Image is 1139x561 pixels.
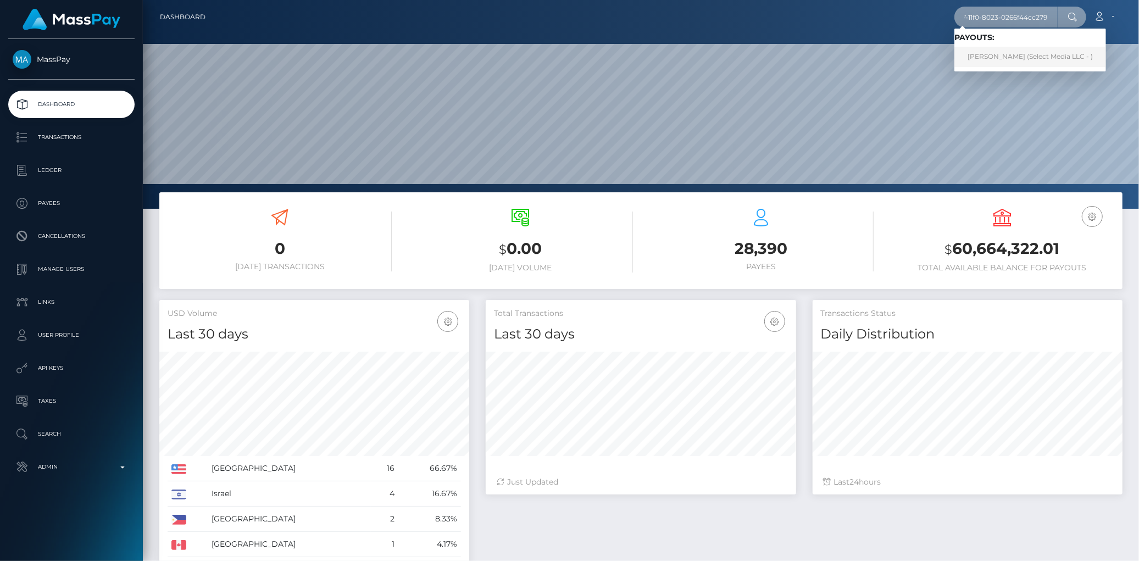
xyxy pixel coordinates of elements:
input: Search... [954,7,1058,27]
td: Israel [208,481,371,507]
p: Search [13,426,130,442]
a: API Keys [8,354,135,382]
a: Links [8,288,135,316]
a: [PERSON_NAME] (Select Media LLC - ) [954,47,1106,67]
a: Dashboard [160,5,205,29]
td: 16 [371,456,398,481]
h4: Last 30 days [168,325,461,344]
a: Admin [8,453,135,481]
p: Taxes [13,393,130,409]
td: [GEOGRAPHIC_DATA] [208,532,371,557]
img: MassPay [13,50,31,69]
p: Payees [13,195,130,212]
h3: 60,664,322.01 [890,238,1114,260]
a: User Profile [8,321,135,349]
p: Dashboard [13,96,130,113]
h3: 0 [168,238,392,259]
td: 66.67% [398,456,461,481]
h6: [DATE] Transactions [168,262,392,271]
h4: Last 30 days [494,325,787,344]
p: Transactions [13,129,130,146]
td: 4.17% [398,532,461,557]
h6: Total Available Balance for Payouts [890,263,1114,273]
a: Transactions [8,124,135,151]
a: Manage Users [8,255,135,283]
td: 1 [371,532,398,557]
img: MassPay Logo [23,9,120,30]
small: $ [499,242,507,257]
h6: Payees [649,262,874,271]
h5: Total Transactions [494,308,787,319]
p: Manage Users [13,261,130,277]
img: IL.png [171,490,186,499]
img: CA.png [171,540,186,550]
a: Cancellations [8,223,135,250]
img: US.png [171,464,186,474]
td: 8.33% [398,507,461,532]
div: Last hours [824,476,1112,488]
span: 24 [850,477,859,487]
td: [GEOGRAPHIC_DATA] [208,456,371,481]
p: Links [13,294,130,310]
div: Just Updated [497,476,785,488]
a: Payees [8,190,135,217]
a: Dashboard [8,91,135,118]
h5: USD Volume [168,308,461,319]
p: User Profile [13,327,130,343]
h3: 28,390 [649,238,874,259]
p: Cancellations [13,228,130,245]
span: MassPay [8,54,135,64]
p: Admin [13,459,130,475]
h3: 0.00 [408,238,632,260]
a: Search [8,420,135,448]
small: $ [944,242,952,257]
h5: Transactions Status [821,308,1114,319]
h6: Payouts: [954,33,1106,42]
a: Ledger [8,157,135,184]
h4: Daily Distribution [821,325,1114,344]
a: Taxes [8,387,135,415]
td: 4 [371,481,398,507]
p: Ledger [13,162,130,179]
td: 2 [371,507,398,532]
img: PH.png [171,515,186,525]
p: API Keys [13,360,130,376]
h6: [DATE] Volume [408,263,632,273]
td: [GEOGRAPHIC_DATA] [208,507,371,532]
td: 16.67% [398,481,461,507]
